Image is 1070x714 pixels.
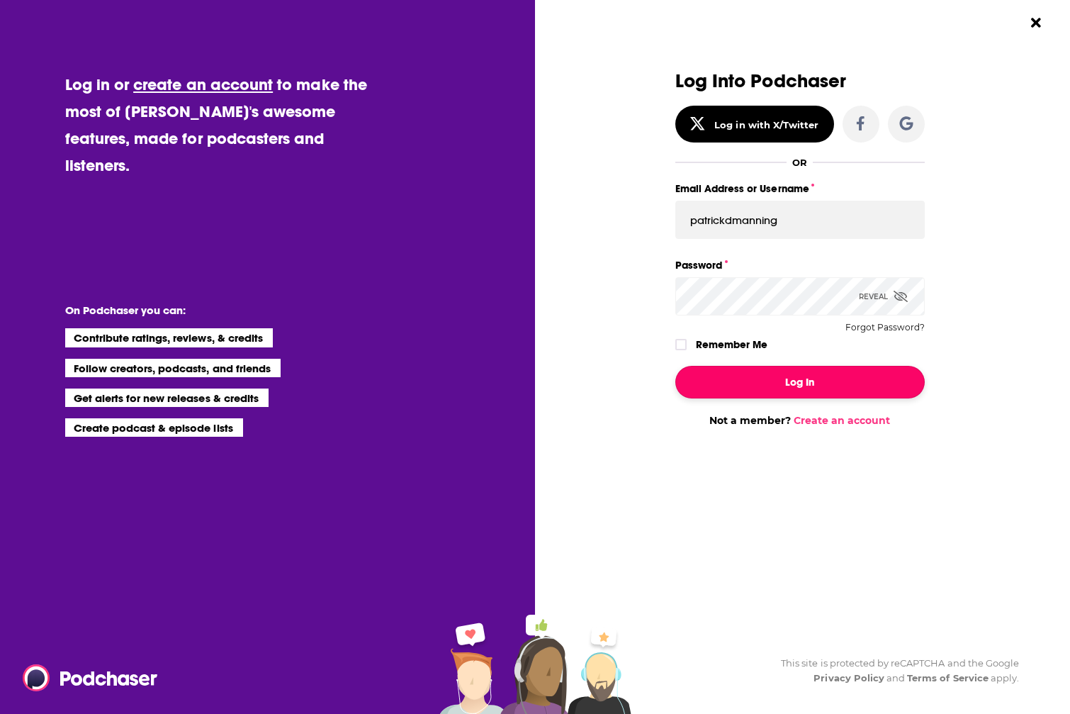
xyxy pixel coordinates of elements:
a: Podchaser - Follow, Share and Rate Podcasts [23,664,147,691]
button: Log in with X/Twitter [675,106,834,143]
li: Follow creators, podcasts, and friends [65,359,281,377]
label: Remember Me [696,335,767,354]
div: Log in with X/Twitter [714,119,818,130]
li: Create podcast & episode lists [65,418,243,437]
a: Privacy Policy [813,672,884,684]
li: On Podchaser you can: [65,303,349,317]
label: Password [675,256,925,274]
label: Email Address or Username [675,179,925,198]
div: Not a member? [675,414,925,427]
button: Forgot Password? [845,323,925,333]
button: Log In [675,366,925,398]
li: Contribute ratings, reviews, & credits [65,328,274,347]
a: Terms of Service [907,672,989,684]
div: Reveal [859,277,908,316]
a: create an account [133,74,273,94]
input: Email Address or Username [675,201,925,239]
h3: Log Into Podchaser [675,71,925,91]
button: Close Button [1023,9,1049,36]
div: OR [792,157,807,168]
img: Podchaser - Follow, Share and Rate Podcasts [23,664,159,691]
a: Create an account [794,414,890,427]
li: Get alerts for new releases & credits [65,389,269,407]
div: This site is protected by reCAPTCHA and the Google and apply. [770,656,1019,686]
